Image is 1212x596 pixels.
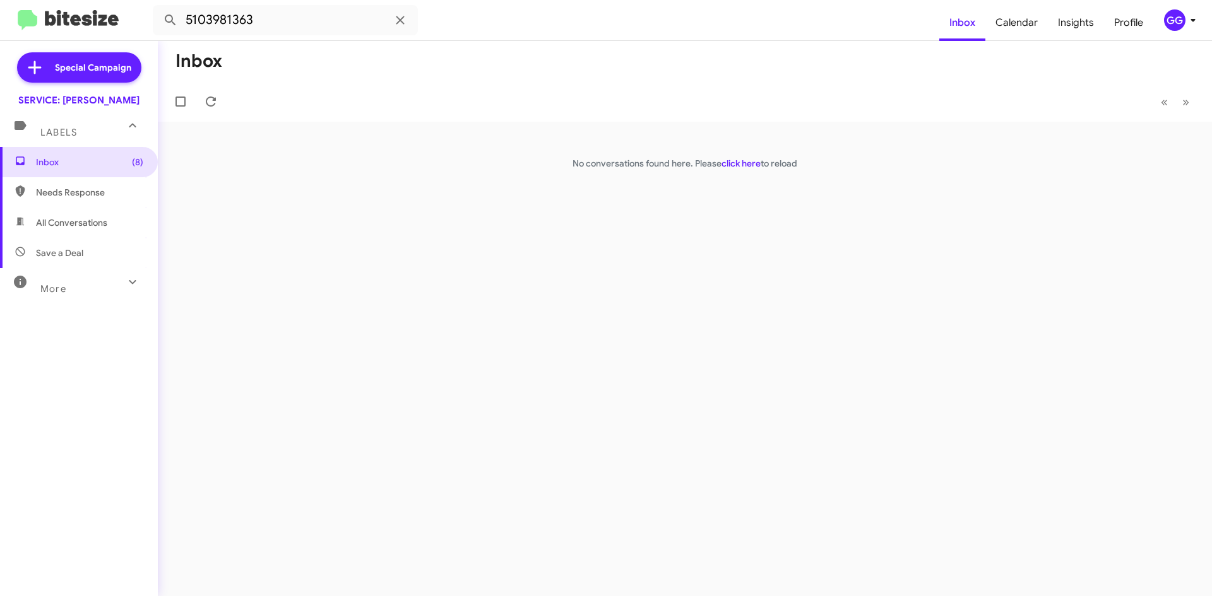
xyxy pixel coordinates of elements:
[40,283,66,295] span: More
[985,4,1048,41] a: Calendar
[40,127,77,138] span: Labels
[1182,94,1189,110] span: »
[1154,89,1197,115] nav: Page navigation example
[132,156,143,168] span: (8)
[36,156,143,168] span: Inbox
[17,52,141,83] a: Special Campaign
[1048,4,1104,41] a: Insights
[36,186,143,199] span: Needs Response
[55,61,131,74] span: Special Campaign
[722,158,761,169] a: click here
[36,216,107,229] span: All Conversations
[1104,4,1153,41] a: Profile
[1153,9,1198,31] button: GG
[153,5,418,35] input: Search
[18,94,140,107] div: SERVICE: [PERSON_NAME]
[1161,94,1168,110] span: «
[1175,89,1197,115] button: Next
[939,4,985,41] a: Inbox
[1153,89,1175,115] button: Previous
[158,157,1212,170] p: No conversations found here. Please to reload
[36,247,83,259] span: Save a Deal
[1164,9,1185,31] div: GG
[175,51,222,71] h1: Inbox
